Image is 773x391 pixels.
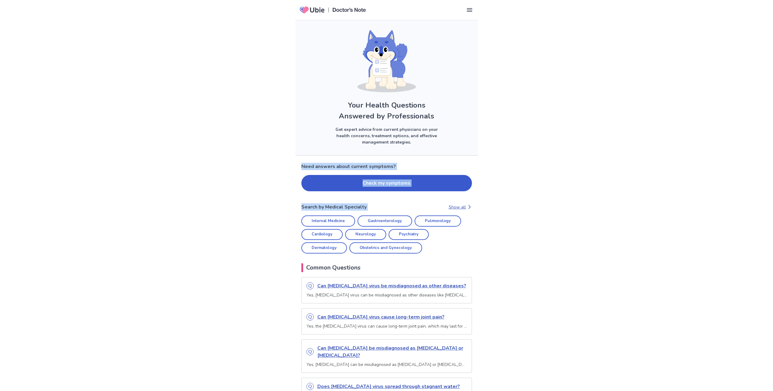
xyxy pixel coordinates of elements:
[317,383,467,390] p: Does [MEDICAL_DATA] virus spread through stagnant water?
[306,383,467,390] a: QDoes [MEDICAL_DATA] virus spread through stagnant water?
[332,8,366,12] img: Doctors Note Logo
[306,313,314,321] div: Q
[301,175,472,191] button: Check my symptoms
[317,282,467,289] p: Can [MEDICAL_DATA] virus be misdiagnosed as other diseases?
[301,263,472,272] h2: Common Questions
[301,242,347,254] a: Dermatology
[306,282,467,289] a: QCan [MEDICAL_DATA] virus be misdiagnosed as other diseases?
[306,282,314,289] div: Q
[301,203,367,211] p: Search by Medical Specialty
[301,215,355,227] a: Internal Medicine
[306,361,467,368] p: Yes, [MEDICAL_DATA] can be misdiagnosed as [MEDICAL_DATA] or [MEDICAL_DATA] due to similar sympto...
[306,344,467,359] a: QCan [MEDICAL_DATA] be misdiagnosed as [MEDICAL_DATA] or [MEDICAL_DATA]?
[449,204,466,210] p: Show all
[306,323,467,329] p: Yes, the [MEDICAL_DATA] virus can cause long-term joint pain, which may last for years after the ...
[357,30,416,92] img: Ubie mascot holding a Q&A card
[306,313,467,321] a: QCan [MEDICAL_DATA] virus cause long-term joint pain?
[306,383,314,390] div: Q
[329,126,444,145] p: Get expert advice from current physicians on your health concerns, treatment options, and effecti...
[301,163,472,170] p: Need answers about current symptoms?
[306,348,314,355] div: Q
[345,229,386,240] a: Neurology
[301,229,343,240] a: Cardiology
[415,215,461,227] a: Pulmonology
[317,313,467,321] p: Can [MEDICAL_DATA] virus cause long-term joint pain?
[317,344,467,359] p: Can [MEDICAL_DATA] be misdiagnosed as [MEDICAL_DATA] or [MEDICAL_DATA]?
[389,229,429,240] a: Psychiatry
[449,204,472,210] a: Show all
[339,100,434,121] h1: Your Health Questions Answered by Professionals
[358,215,412,227] a: Gastroenterology
[306,292,467,298] p: Yes, [MEDICAL_DATA] virus can be misdiagnosed as other diseases like [MEDICAL_DATA] and [PERSON_N...
[349,242,422,254] a: Obstetrics and Gynecology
